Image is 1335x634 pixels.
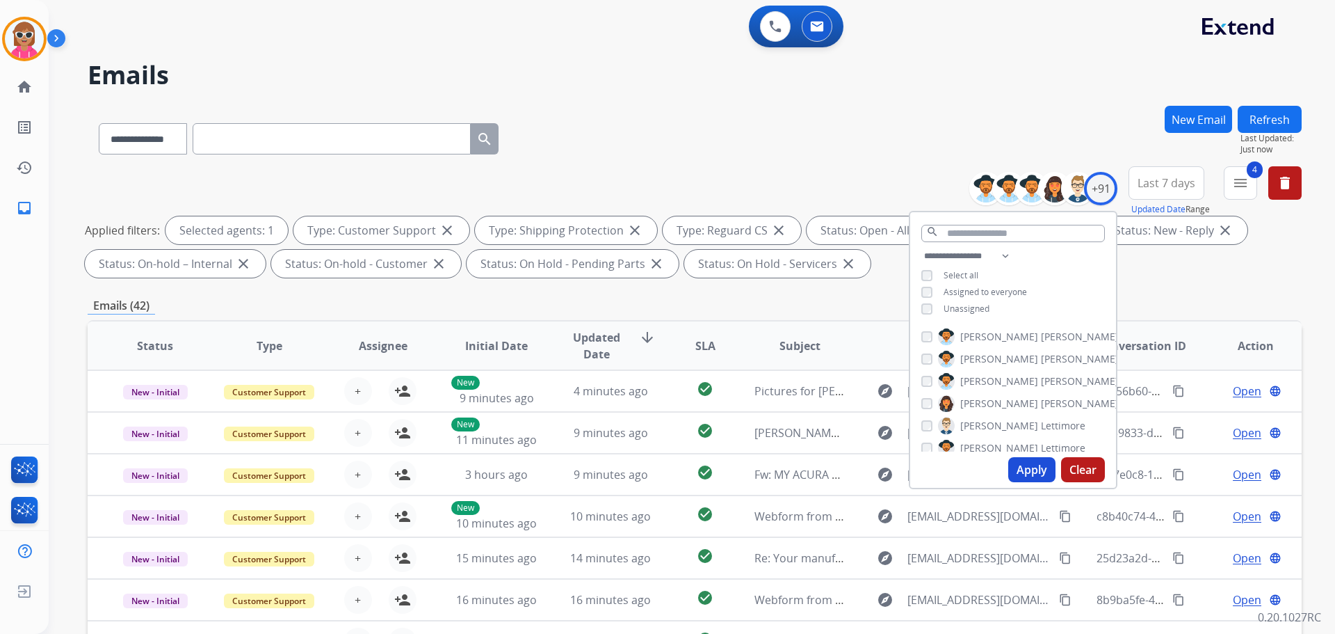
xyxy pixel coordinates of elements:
span: [EMAIL_ADDRESS][DOMAIN_NAME] [907,508,1051,525]
span: 16 minutes ago [570,592,651,608]
span: [EMAIL_ADDRESS][DOMAIN_NAME] [907,550,1051,566]
mat-icon: check_circle [697,589,713,606]
mat-icon: close [626,222,643,239]
span: Customer Support [224,594,314,608]
mat-icon: content_copy [1172,385,1185,397]
span: [PERSON_NAME] claim [754,425,871,441]
span: [PERSON_NAME] [1041,374,1119,388]
span: Conversation ID [1097,338,1186,354]
mat-icon: check_circle [697,506,713,523]
span: 9 minutes ago [460,390,534,406]
span: 9 minutes ago [574,467,648,482]
mat-icon: close [770,222,787,239]
mat-icon: language [1269,552,1281,564]
span: Initial Date [465,338,528,354]
button: Last 7 days [1128,166,1204,200]
span: [PERSON_NAME] [960,352,1038,366]
span: Webform from [EMAIL_ADDRESS][DOMAIN_NAME] on [DATE] [754,509,1069,524]
span: + [355,383,361,399]
mat-icon: explore [877,592,893,608]
mat-icon: check_circle [697,381,713,397]
img: avatar [5,19,44,58]
mat-icon: home [16,79,33,95]
span: New - Initial [123,468,188,483]
button: + [344,461,372,489]
mat-icon: content_copy [1172,468,1185,481]
span: Status [137,338,173,354]
mat-icon: delete [1277,175,1293,191]
mat-icon: history [16,159,33,176]
span: [PERSON_NAME] [960,374,1038,388]
span: Customer Support [224,385,314,399]
mat-icon: close [430,255,447,272]
span: c8b40c74-4fa6-4ced-be7b-0942b076ef4b [1097,509,1307,524]
mat-icon: check_circle [697,422,713,439]
span: Customer Support [224,552,314,566]
p: New [451,418,480,431]
span: Unassigned [944,303,989,315]
button: 4 [1224,166,1257,200]
span: Assigned to everyone [944,286,1027,298]
mat-icon: language [1269,510,1281,523]
div: Type: Customer Support [293,216,469,244]
mat-icon: close [1217,222,1233,239]
span: + [355,508,361,525]
span: Lettimore [1041,441,1085,455]
span: Pictures for [PERSON_NAME] claim [754,383,935,399]
mat-icon: search [926,225,939,238]
span: Select all [944,269,978,281]
mat-icon: inbox [16,200,33,216]
button: Apply [1008,457,1055,482]
span: + [355,425,361,441]
mat-icon: close [840,255,857,272]
span: Updated Date [565,329,629,363]
div: Status: On Hold - Pending Parts [467,250,679,278]
span: Open [1233,508,1261,525]
span: Subject [779,338,820,354]
span: New - Initial [123,552,188,566]
mat-icon: close [648,255,665,272]
mat-icon: explore [877,383,893,399]
span: 10 minutes ago [456,516,537,531]
mat-icon: language [1269,594,1281,606]
span: + [355,592,361,608]
span: Range [1131,203,1210,215]
button: Updated Date [1131,204,1186,215]
mat-icon: menu [1232,175,1249,191]
span: [PERSON_NAME] [960,419,1038,433]
div: Status: Open - All [807,216,943,244]
span: Just now [1240,144,1302,155]
mat-icon: language [1269,427,1281,439]
span: 25d23a2d-3a25-44b6-93ba-f5d76d2f7381 [1097,550,1309,566]
span: [EMAIL_ADDRESS][DOMAIN_NAME] [907,425,1051,441]
span: 3 hours ago [465,467,528,482]
span: [PERSON_NAME] [1041,397,1119,411]
span: [EMAIL_ADDRESS][DOMAIN_NAME] [907,592,1051,608]
span: Customer Support [224,468,314,483]
mat-icon: person_add [394,592,411,608]
span: Customer Support [224,510,314,525]
mat-icon: person_add [394,550,411,566]
p: New [451,376,480,390]
p: New [451,501,480,515]
div: Type: Reguard CS [663,216,801,244]
span: + [355,550,361,566]
span: 16 minutes ago [456,592,537,608]
span: Type [257,338,282,354]
span: [PERSON_NAME] [1041,330,1119,344]
span: Open [1233,466,1261,483]
mat-icon: close [439,222,455,239]
span: New - Initial [123,427,188,441]
mat-icon: explore [877,508,893,525]
p: Applied filters: [85,222,160,239]
th: Action [1188,322,1302,370]
div: Status: New - Reply [1101,216,1247,244]
span: 8b9ba5fe-4d4a-43b4-a2a4-02ebecc8910e [1097,592,1310,608]
h2: Emails [88,61,1302,89]
mat-icon: person_add [394,466,411,483]
mat-icon: explore [877,466,893,483]
span: Open [1233,383,1261,399]
button: New Email [1165,106,1232,133]
div: +91 [1084,172,1117,205]
p: Emails (42) [88,297,155,315]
